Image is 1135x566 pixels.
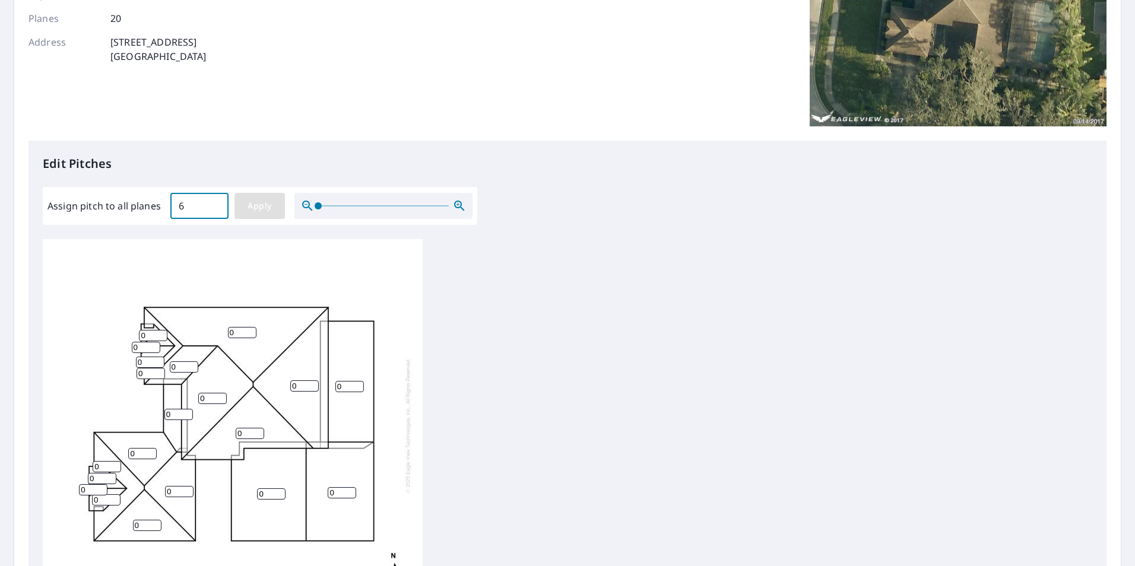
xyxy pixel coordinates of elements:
label: Assign pitch to all planes [47,199,161,213]
p: Planes [28,11,100,26]
input: 00.0 [170,189,229,222]
p: 20 [110,11,121,26]
p: Address [28,35,100,63]
p: [STREET_ADDRESS] [GEOGRAPHIC_DATA] [110,35,207,63]
button: Apply [234,193,285,219]
p: Edit Pitches [43,155,1092,173]
span: Apply [244,199,275,214]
